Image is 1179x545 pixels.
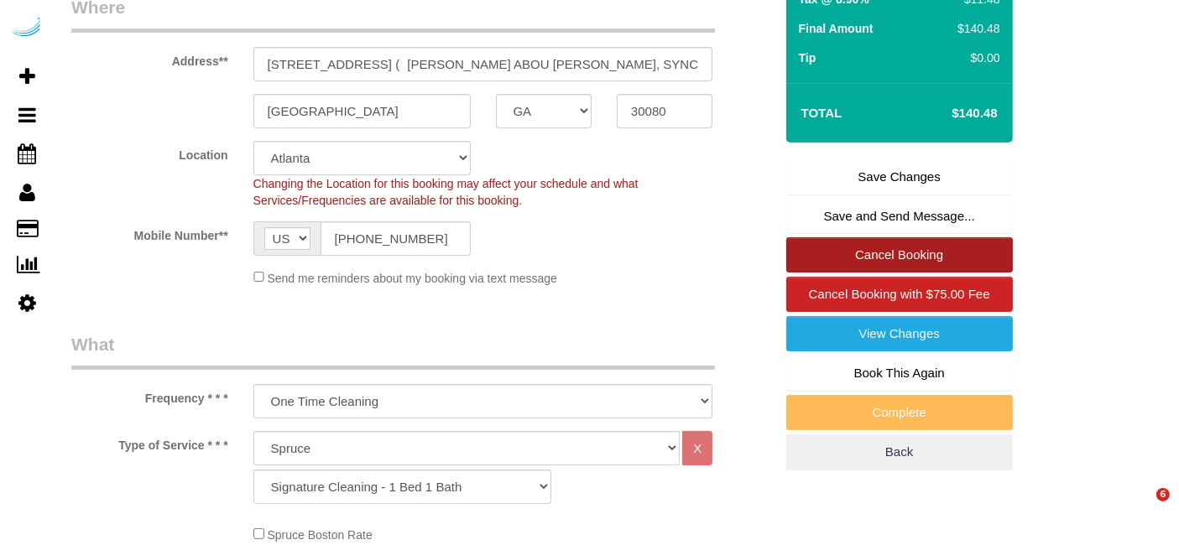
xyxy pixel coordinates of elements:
[253,177,639,207] span: Changing the Location for this booking may affect your schedule and what Services/Frequencies are...
[799,20,874,37] label: Final Amount
[799,49,816,66] label: Tip
[59,431,241,454] label: Type of Service * * *
[617,94,712,128] input: Zip Code**
[10,17,44,40] img: Automaid Logo
[786,237,1013,272] a: Cancel Booking
[71,332,715,370] legend: What
[786,159,1013,195] a: Save Changes
[321,221,471,256] input: Mobile Number**
[1122,488,1162,528] iframe: Intercom live chat
[1156,488,1170,501] span: 6
[951,20,999,37] div: $140.48
[786,316,1013,351] a: View Changes
[59,384,241,407] label: Frequency * * *
[901,106,997,121] h4: $140.48
[786,199,1013,234] a: Save and Send Message...
[786,356,1013,391] a: Book This Again
[809,287,990,301] span: Cancel Booking with $75.00 Fee
[801,106,843,120] strong: Total
[59,221,241,244] label: Mobile Number**
[951,49,999,66] div: $0.00
[59,141,241,163] label: Location
[267,271,557,284] span: Send me reminders about my booking via text message
[267,528,372,542] span: Spruce Boston Rate
[786,434,1013,470] a: Back
[786,277,1013,312] a: Cancel Booking with $75.00 Fee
